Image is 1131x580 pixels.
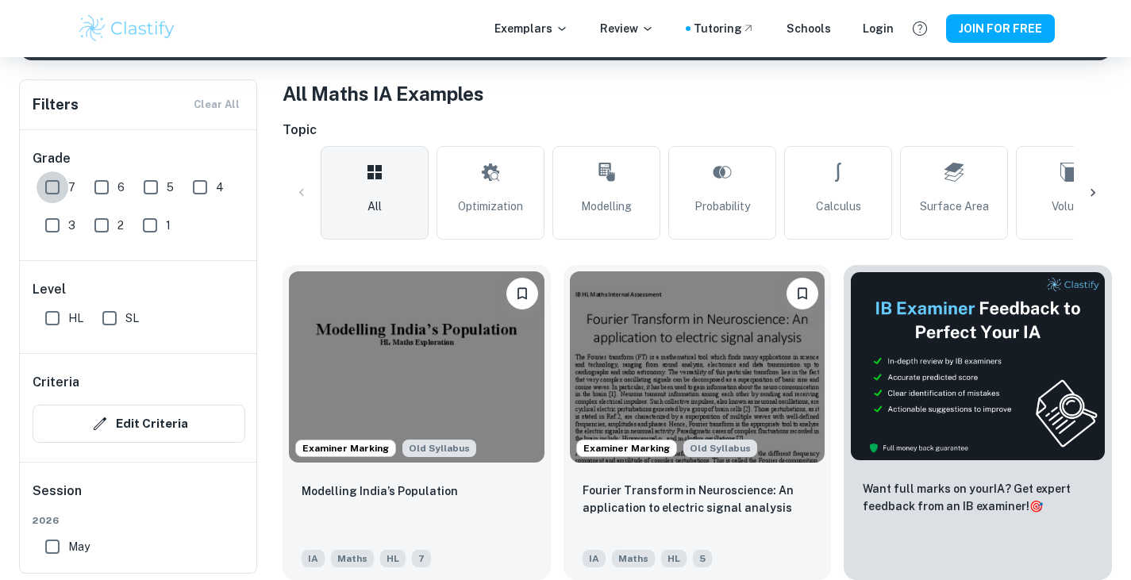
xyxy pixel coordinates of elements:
h1: All Maths IA Examples [283,79,1112,108]
span: Maths [612,550,655,567]
span: Probability [694,198,750,215]
a: Examiner MarkingAlthough this IA is written for the old math syllabus (last exam in November 2020... [564,265,832,580]
a: ThumbnailWant full marks on yourIA? Get expert feedback from an IB examiner! [844,265,1112,580]
button: Please log in to bookmark exemplars [506,278,538,309]
span: IA [302,550,325,567]
span: 3 [68,217,75,234]
span: May [68,538,90,555]
span: HL [380,550,406,567]
span: HL [68,309,83,327]
span: 2026 [33,513,245,528]
span: HL [661,550,687,567]
h6: Session [33,482,245,513]
span: Examiner Marking [577,441,676,455]
span: 5 [693,550,712,567]
h6: Criteria [33,373,79,392]
span: 2 [117,217,124,234]
span: Old Syllabus [402,440,476,457]
span: 4 [216,179,224,196]
a: Schools [787,20,831,37]
h6: Grade [33,149,245,168]
span: Volume [1052,198,1089,215]
span: Modelling [581,198,632,215]
span: 7 [68,179,75,196]
span: 🎯 [1029,500,1043,513]
span: Calculus [816,198,861,215]
button: Edit Criteria [33,405,245,443]
div: Although this IA is written for the old math syllabus (last exam in November 2020), the current I... [683,440,757,457]
h6: Filters [33,94,79,116]
button: Help and Feedback [906,15,933,42]
span: 1 [166,217,171,234]
p: Modelling India’s Population [302,482,458,500]
button: JOIN FOR FREE [946,14,1055,43]
a: Login [863,20,894,37]
img: Thumbnail [850,271,1106,461]
p: Exemplars [494,20,568,37]
span: Maths [331,550,374,567]
span: Optimization [458,198,523,215]
p: Want full marks on your IA ? Get expert feedback from an IB examiner! [863,480,1093,515]
button: Please log in to bookmark exemplars [787,278,818,309]
div: Although this IA is written for the old math syllabus (last exam in November 2020), the current I... [402,440,476,457]
span: IA [583,550,606,567]
span: SL [125,309,139,327]
h6: Level [33,280,245,299]
span: 6 [117,179,125,196]
img: Clastify logo [77,13,178,44]
span: Old Syllabus [683,440,757,457]
span: Surface Area [920,198,989,215]
span: All [367,198,382,215]
a: Tutoring [694,20,755,37]
a: Examiner MarkingAlthough this IA is written for the old math syllabus (last exam in November 2020... [283,265,551,580]
span: Examiner Marking [296,441,395,455]
p: Fourier Transform in Neuroscience: An application to electric signal analysis [583,482,813,517]
img: Maths IA example thumbnail: Modelling India’s Population [289,271,544,463]
p: Review [600,20,654,37]
span: 5 [167,179,174,196]
h6: Topic [283,121,1112,140]
span: 7 [412,550,431,567]
img: Maths IA example thumbnail: Fourier Transform in Neuroscience: An ap [570,271,825,463]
